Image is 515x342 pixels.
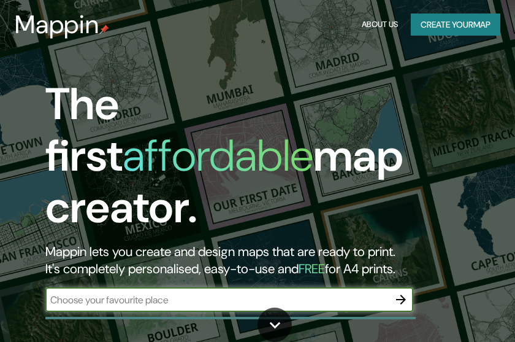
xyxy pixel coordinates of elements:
font: About Us [362,18,398,32]
h5: FREE [299,260,325,278]
img: mappin-pin [99,25,109,34]
button: Create yourmap [411,14,500,36]
button: About Us [359,14,401,36]
h1: affordable [123,127,313,184]
input: Choose your favourite place [45,293,389,307]
font: Create your map [421,17,490,33]
h2: Mappin lets you create and design maps that are ready to print. It's completely personalised, eas... [45,243,457,278]
h3: Mappin [15,10,99,39]
h1: The first map creator. [45,79,457,243]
